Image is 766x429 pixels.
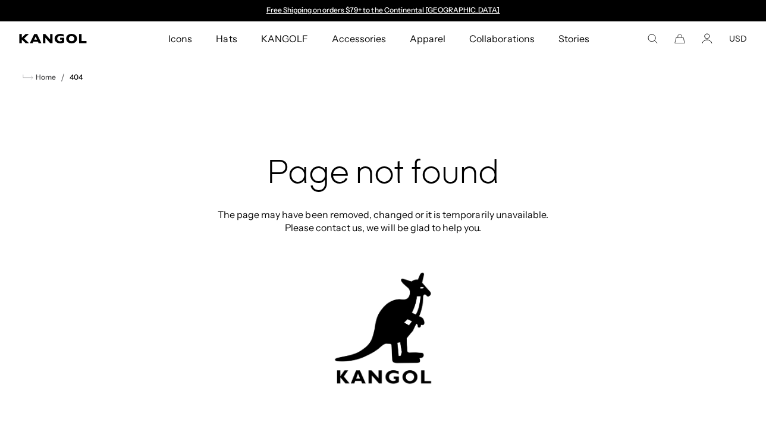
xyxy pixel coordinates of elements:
[214,208,552,234] p: The page may have been removed, changed or it is temporarily unavailable. Please contact us, we w...
[260,6,506,15] slideshow-component: Announcement bar
[260,6,506,15] div: Announcement
[410,21,445,56] span: Apparel
[56,70,65,84] li: /
[214,156,552,194] h2: Page not found
[674,33,685,44] button: Cart
[332,21,386,56] span: Accessories
[19,34,111,43] a: Kangol
[216,21,237,56] span: Hats
[547,21,601,56] a: Stories
[647,33,658,44] summary: Search here
[156,21,204,56] a: Icons
[320,21,398,56] a: Accessories
[398,21,457,56] a: Apparel
[457,21,546,56] a: Collaborations
[332,272,434,384] img: kangol-404-logo.jpg
[23,72,56,83] a: Home
[168,21,192,56] span: Icons
[249,21,320,56] a: KANGOLF
[729,33,747,44] button: USD
[204,21,249,56] a: Hats
[702,33,712,44] a: Account
[70,73,83,81] a: 404
[558,21,589,56] span: Stories
[33,73,56,81] span: Home
[260,6,506,15] div: 1 of 2
[469,21,534,56] span: Collaborations
[266,5,500,14] a: Free Shipping on orders $79+ to the Continental [GEOGRAPHIC_DATA]
[261,21,308,56] span: KANGOLF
